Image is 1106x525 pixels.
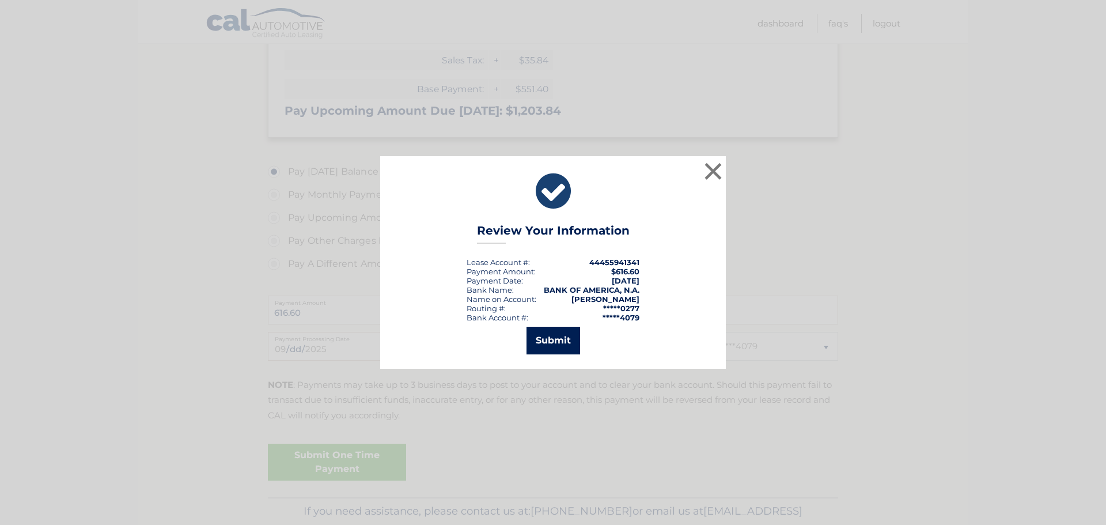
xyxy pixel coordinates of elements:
[467,313,528,322] div: Bank Account #:
[571,294,639,304] strong: [PERSON_NAME]
[612,276,639,285] span: [DATE]
[467,258,530,267] div: Lease Account #:
[702,160,725,183] button: ×
[467,285,514,294] div: Bank Name:
[527,327,580,354] button: Submit
[589,258,639,267] strong: 44455941341
[467,267,536,276] div: Payment Amount:
[467,276,521,285] span: Payment Date
[544,285,639,294] strong: BANK OF AMERICA, N.A.
[467,304,506,313] div: Routing #:
[611,267,639,276] span: $616.60
[467,276,523,285] div: :
[467,294,536,304] div: Name on Account:
[477,224,630,244] h3: Review Your Information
